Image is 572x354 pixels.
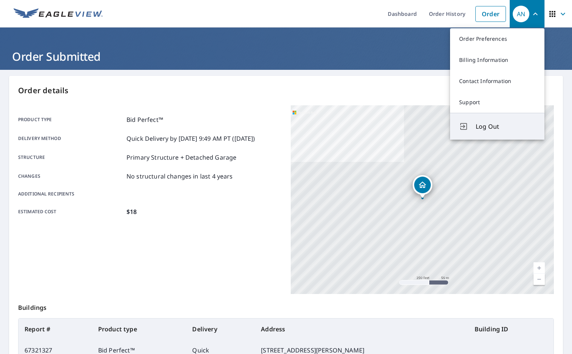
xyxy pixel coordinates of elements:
p: Order details [18,85,554,96]
p: Product type [18,115,123,124]
a: Current Level 17, Zoom Out [533,274,545,285]
a: Support [450,92,544,113]
a: Current Level 17, Zoom In [533,262,545,274]
th: Report # [19,319,92,340]
p: Changes [18,172,123,181]
img: EV Logo [14,8,103,20]
th: Address [255,319,469,340]
p: Delivery method [18,134,123,143]
a: Contact Information [450,71,544,92]
a: Order [475,6,506,22]
th: Product type [92,319,187,340]
p: Structure [18,153,123,162]
p: $18 [126,207,137,216]
p: Additional recipients [18,191,123,197]
button: Log Out [450,113,544,140]
a: Order Preferences [450,28,544,49]
p: No structural changes in last 4 years [126,172,233,181]
p: Quick Delivery by [DATE] 9:49 AM PT ([DATE]) [126,134,255,143]
th: Delivery [186,319,255,340]
p: Primary Structure + Detached Garage [126,153,236,162]
p: Buildings [18,294,554,318]
div: AN [513,6,529,22]
p: Estimated cost [18,207,123,216]
h1: Order Submitted [9,49,563,64]
a: Billing Information [450,49,544,71]
span: Log Out [476,122,535,131]
th: Building ID [469,319,553,340]
p: Bid Perfect™ [126,115,163,124]
div: Dropped pin, building 1, Residential property, 525 Harolds Dr NW Huntsville, AL 35806 [413,175,432,199]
